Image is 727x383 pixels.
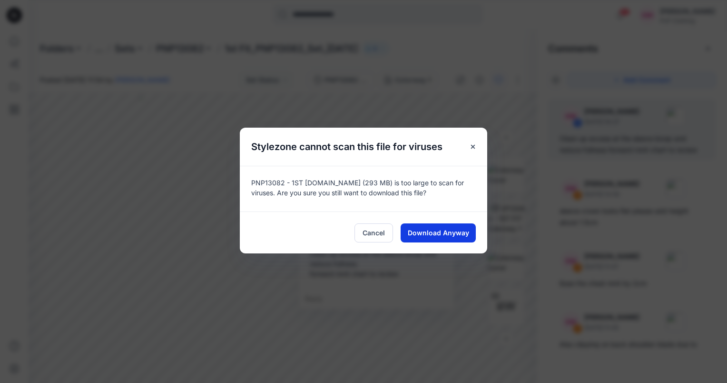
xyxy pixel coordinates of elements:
button: Cancel [354,223,393,242]
button: Close [464,138,481,155]
h5: Stylezone cannot scan this file for viruses [240,128,454,166]
span: Cancel [363,228,385,238]
div: PNP13082 - 1ST [DOMAIN_NAME] (293 MB) is too large to scan for viruses. Are you sure you still wa... [240,166,487,212]
button: Download Anyway [401,223,476,242]
span: Download Anyway [408,228,469,238]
